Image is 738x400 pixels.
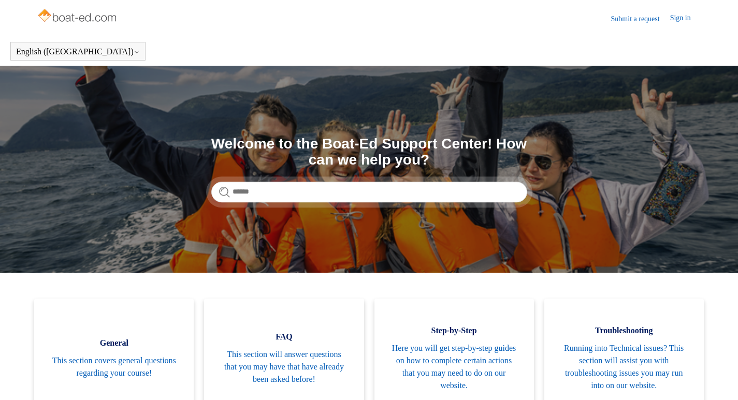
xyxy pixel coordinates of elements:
span: FAQ [220,331,348,343]
span: Running into Technical issues? This section will assist you with troubleshooting issues you may r... [560,342,688,392]
button: English ([GEOGRAPHIC_DATA]) [16,47,140,56]
span: This section will answer questions that you may have that have already been asked before! [220,348,348,386]
a: Submit a request [611,13,670,24]
div: Live chat [703,365,730,392]
h1: Welcome to the Boat-Ed Support Center! How can we help you? [211,136,527,168]
a: Sign in [670,12,701,25]
input: Search [211,182,527,202]
span: Here you will get step-by-step guides on how to complete certain actions that you may need to do ... [390,342,518,392]
span: This section covers general questions regarding your course! [50,354,178,379]
img: Boat-Ed Help Center home page [37,6,119,27]
span: Troubleshooting [560,324,688,337]
span: General [50,337,178,349]
span: Step-by-Step [390,324,518,337]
